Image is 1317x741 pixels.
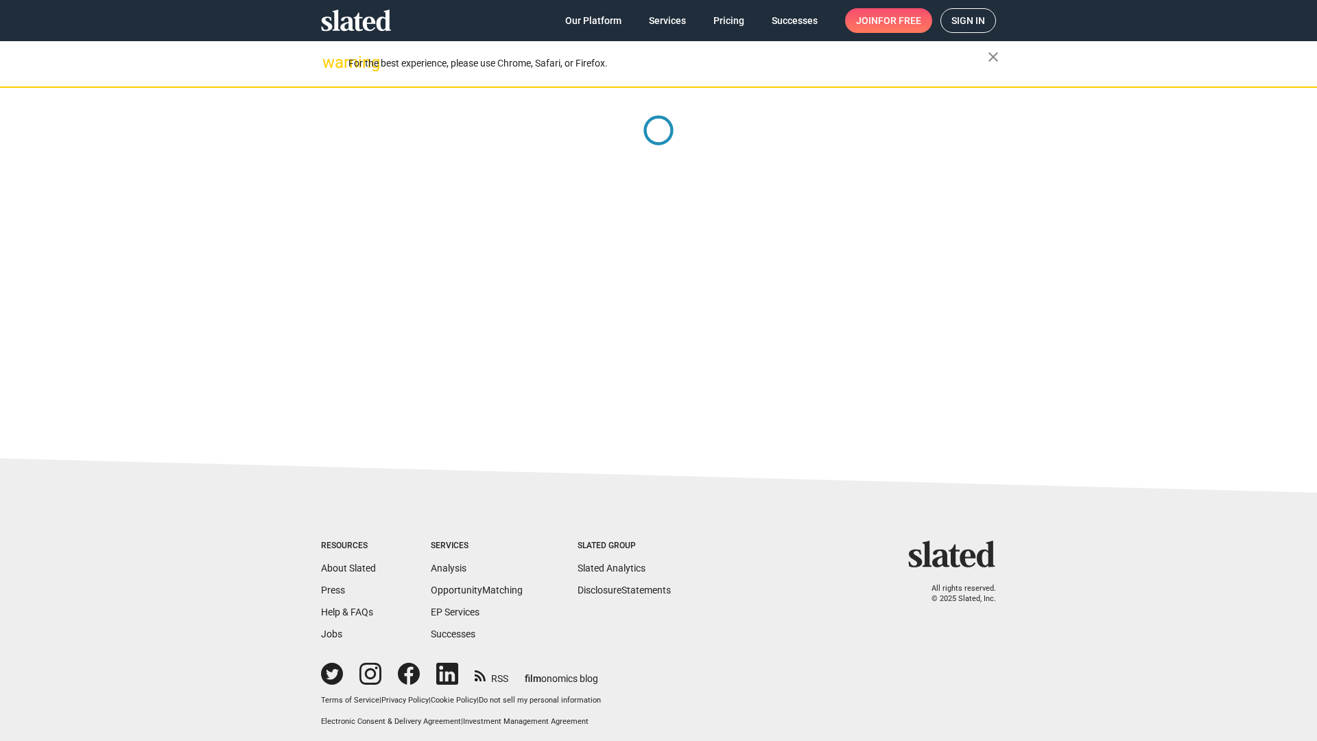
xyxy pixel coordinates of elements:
[431,696,477,705] a: Cookie Policy
[321,541,376,552] div: Resources
[379,696,381,705] span: |
[554,8,632,33] a: Our Platform
[431,628,475,639] a: Successes
[431,541,523,552] div: Services
[578,585,671,596] a: DisclosureStatements
[321,717,461,726] a: Electronic Consent & Delivery Agreement
[713,8,744,33] span: Pricing
[475,664,508,685] a: RSS
[321,696,379,705] a: Terms of Service
[878,8,921,33] span: for free
[429,696,431,705] span: |
[348,54,988,73] div: For the best experience, please use Chrome, Safari, or Firefox.
[578,563,645,574] a: Slated Analytics
[565,8,621,33] span: Our Platform
[940,8,996,33] a: Sign in
[461,717,463,726] span: |
[431,585,523,596] a: OpportunityMatching
[845,8,932,33] a: Joinfor free
[772,8,818,33] span: Successes
[985,49,1001,65] mat-icon: close
[702,8,755,33] a: Pricing
[856,8,921,33] span: Join
[479,696,601,706] button: Do not sell my personal information
[431,563,466,574] a: Analysis
[431,607,479,617] a: EP Services
[578,541,671,552] div: Slated Group
[321,585,345,596] a: Press
[321,607,373,617] a: Help & FAQs
[525,673,541,684] span: film
[477,696,479,705] span: |
[321,563,376,574] a: About Slated
[463,717,589,726] a: Investment Management Agreement
[649,8,686,33] span: Services
[321,628,342,639] a: Jobs
[951,9,985,32] span: Sign in
[381,696,429,705] a: Privacy Policy
[917,584,996,604] p: All rights reserved. © 2025 Slated, Inc.
[761,8,829,33] a: Successes
[638,8,697,33] a: Services
[525,661,598,685] a: filmonomics blog
[322,54,339,71] mat-icon: warning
